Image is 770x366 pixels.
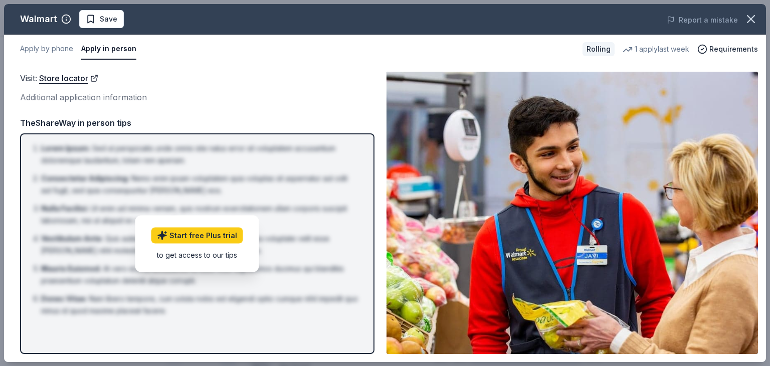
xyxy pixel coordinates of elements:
div: Additional application information [20,91,374,104]
button: Apply in person [81,39,136,60]
li: Nam libero tempore, cum soluta nobis est eligendi optio cumque nihil impedit quo minus id quod ma... [41,293,359,317]
li: At vero eos et accusamus et iusto odio dignissimos ducimus qui blanditiis praesentium voluptatum ... [41,263,359,287]
span: Mauris Euismod : [41,264,101,273]
button: Save [79,10,124,28]
li: Ut enim ad minima veniam, quis nostrum exercitationem ullam corporis suscipit laboriosam, nisi ut... [41,203,359,227]
div: TheShareWay in person tips [20,116,374,129]
span: Requirements [709,43,758,55]
span: Save [100,13,117,25]
button: Apply by phone [20,39,73,60]
div: 1 apply last week [623,43,689,55]
button: Report a mistake [667,14,738,26]
span: Vestibulum Ante : [41,234,103,243]
img: Image for Walmart [387,72,758,354]
span: Nulla Facilisi : [41,204,89,213]
a: Start free Plus trial [151,228,243,244]
div: Rolling [583,42,615,56]
li: Quis autem vel eum iure reprehenderit qui in ea voluptate velit esse [PERSON_NAME] nihil molestia... [41,233,359,257]
span: Lorem Ipsum : [41,144,90,152]
span: Donec Vitae : [41,294,87,303]
div: to get access to our tips [151,250,243,260]
button: Requirements [697,43,758,55]
li: Nemo enim ipsam voluptatem quia voluptas sit aspernatur aut odit aut fugit, sed quia consequuntur... [41,172,359,197]
span: Consectetur Adipiscing : [41,174,129,182]
li: Sed ut perspiciatis unde omnis iste natus error sit voluptatem accusantium doloremque laudantium,... [41,142,359,166]
div: Walmart [20,11,57,27]
div: Visit : [20,72,374,85]
a: Store locator [39,72,98,85]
